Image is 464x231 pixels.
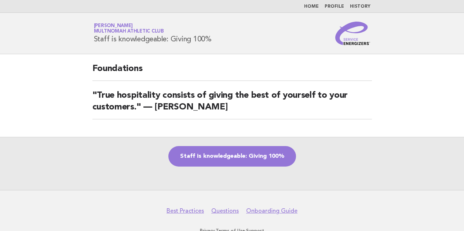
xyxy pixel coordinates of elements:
[167,207,204,215] a: Best Practices
[246,207,297,215] a: Onboarding Guide
[92,63,372,81] h2: Foundations
[92,90,372,119] h2: "True hospitality consists of giving the best of yourself to your customers." — [PERSON_NAME]
[94,24,212,43] h1: Staff is knowledgeable: Giving 100%
[304,4,319,9] a: Home
[211,207,239,215] a: Questions
[168,146,296,167] a: Staff is knowledgeable: Giving 100%
[94,29,164,34] span: Multnomah Athletic Club
[350,4,370,9] a: History
[325,4,344,9] a: Profile
[335,22,370,45] img: Service Energizers
[94,23,164,34] a: [PERSON_NAME]Multnomah Athletic Club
